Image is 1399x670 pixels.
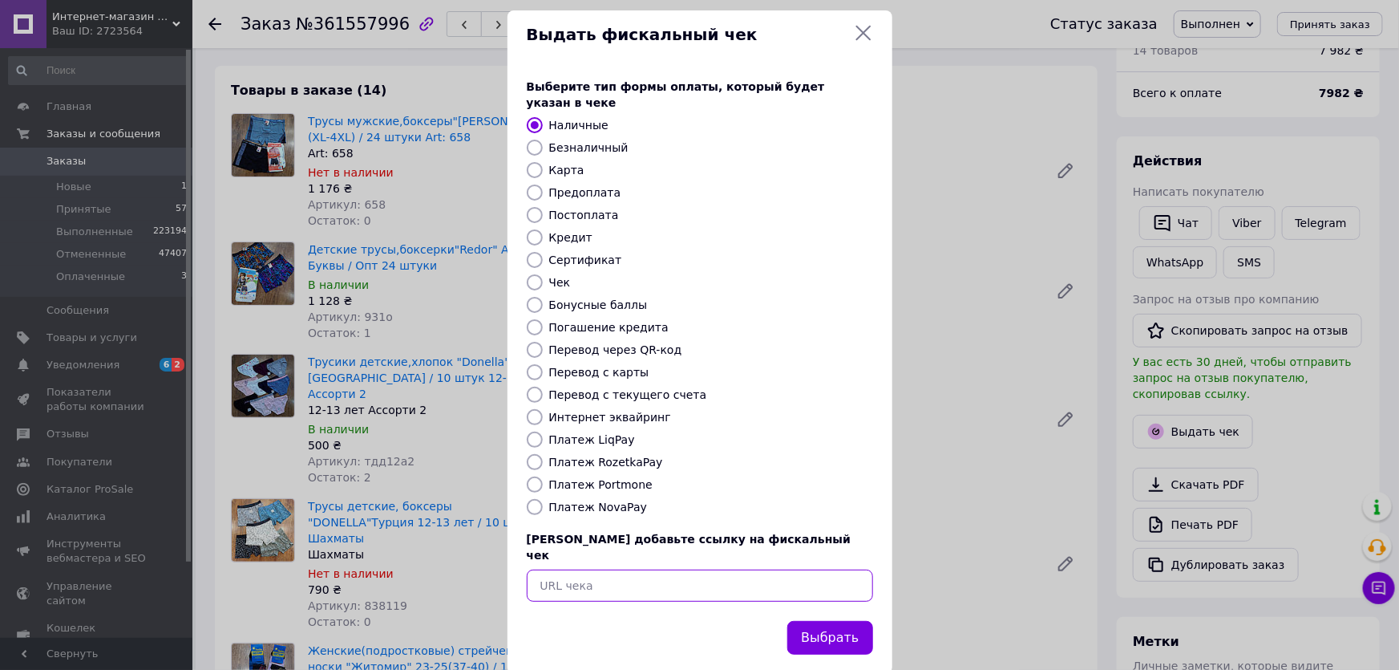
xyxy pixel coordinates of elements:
[549,298,648,311] label: Бонусные баллы
[549,456,663,469] label: Платеж RozetkaPay
[549,321,669,334] label: Погашение кредита
[549,343,682,356] label: Перевод через QR-код
[787,621,872,656] button: Выбрать
[527,80,825,109] span: Выберите тип формы оплаты, который будет указан в чеке
[549,186,621,199] label: Предоплата
[549,164,584,177] label: Карта
[549,119,609,132] label: Наличные
[549,388,707,401] label: Перевод с текущего счета
[549,276,571,289] label: Чек
[549,411,671,424] label: Интернет эквайринг
[549,231,592,244] label: Кредит
[549,141,629,154] label: Безналичный
[527,23,847,47] span: Выдать фискальный чек
[527,533,851,562] span: [PERSON_NAME] добавьте ссылку на фискальный чек
[549,254,622,266] label: Сертификат
[549,478,653,491] label: Платеж Portmone
[549,433,635,446] label: Платеж LiqPay
[549,209,619,221] label: Постоплата
[549,366,649,379] label: Перевод с карты
[549,501,647,514] label: Платеж NovaPay
[527,570,873,602] input: URL чека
